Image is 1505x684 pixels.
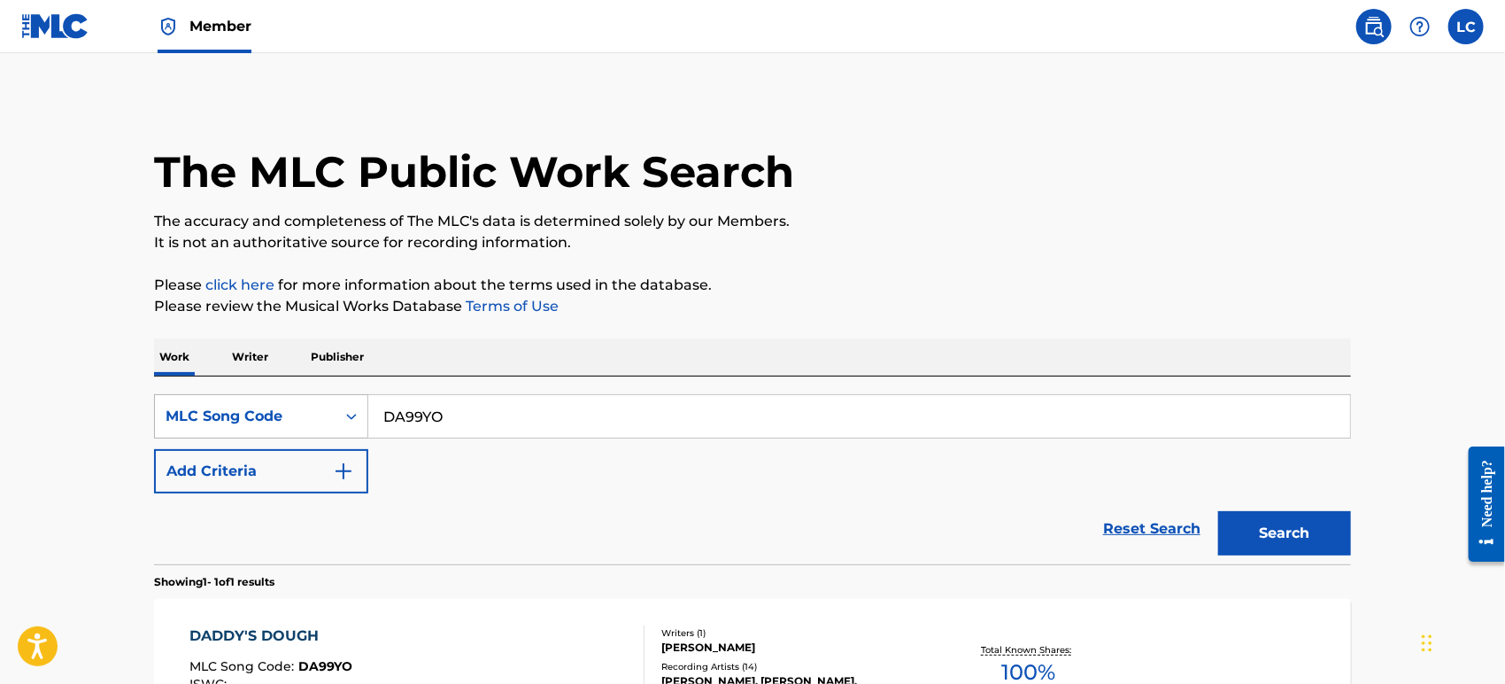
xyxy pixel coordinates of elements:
iframe: Resource Center [1455,432,1505,575]
h1: The MLC Public Work Search [154,145,794,198]
p: Writer [227,338,274,376]
p: Work [154,338,195,376]
div: Recording Artists ( 14 ) [661,660,929,673]
a: Reset Search [1094,509,1209,548]
img: 9d2ae6d4665cec9f34b9.svg [333,461,354,482]
div: MLC Song Code [166,406,325,427]
button: Search [1218,511,1351,556]
span: MLC Song Code : [190,658,299,674]
div: Writers ( 1 ) [661,626,929,640]
span: DA99YO [299,658,353,674]
div: Help [1402,9,1438,44]
p: The accuracy and completeness of The MLC's data is determined solely by our Members. [154,211,1351,232]
p: Publisher [305,338,369,376]
div: Drag [1422,617,1432,670]
img: search [1363,16,1385,37]
form: Search Form [154,394,1351,564]
iframe: Chat Widget [1416,599,1505,684]
p: Please review the Musical Works Database [154,296,1351,317]
div: [PERSON_NAME] [661,640,929,656]
p: Please for more information about the terms used in the database. [154,275,1351,296]
a: click here [205,276,274,293]
img: help [1409,16,1431,37]
img: MLC Logo [21,13,89,39]
a: Public Search [1356,9,1392,44]
div: User Menu [1448,9,1484,44]
button: Add Criteria [154,449,368,494]
span: Member [189,16,251,36]
div: DADDY'S DOUGH [190,626,353,647]
p: Total Known Shares: [981,643,1076,657]
p: It is not an authoritative source for recording information. [154,232,1351,253]
a: Terms of Use [462,298,559,315]
img: Top Rightsholder [158,16,179,37]
p: Showing 1 - 1 of 1 results [154,574,274,590]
